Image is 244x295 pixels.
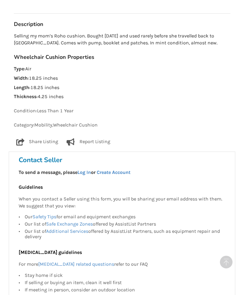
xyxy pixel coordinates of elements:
p: Report Listing [80,138,110,146]
p: : 18.25 inches [14,84,230,91]
div: If selling or buying an item, clean it well first [25,279,222,286]
a: Safety Tips [33,214,56,220]
strong: Thickness [14,94,36,99]
div: If meeting in person, consider an outdoor location [25,286,222,293]
a: Create Account [97,169,130,175]
p: Selling my mom’s Roho cushion. Bought [DATE] and used rarely before she travelled back to [GEOGRA... [14,33,230,46]
div: Our list of offered by AssistList Partners, such as equipment repair and delivery [25,228,222,239]
p: Share Listing [29,138,58,146]
a: Additional Services [46,228,88,234]
a: Safe Exchange Zones [46,221,93,227]
b: [MEDICAL_DATA] guidelines [19,249,82,255]
p: : 18.25 inches [14,75,230,82]
strong: Width [14,75,28,81]
a: [MEDICAL_DATA] related questions [38,261,114,267]
b: Guidelines [19,184,43,190]
h3: Wheelchair Cushion Properties [14,54,230,61]
h3: Description [14,21,230,28]
div: Our list of offered by AssistList Partners [25,220,222,228]
strong: To send a message, please or [19,169,130,175]
p: When you contact a Seller using this form, you will be sharing your email address with them. We s... [19,196,222,210]
div: Stay home if sick [25,273,222,279]
p: For more refer to our FAQ [19,261,222,268]
h3: Contact Seller [19,156,225,164]
a: Log In [77,169,91,175]
p: : Air [14,66,230,72]
p: : 4.25 inches [14,93,230,100]
strong: Length [14,85,29,90]
strong: Type [14,66,24,72]
div: Our for email and equipment exchanges [25,214,222,220]
p: Category: Mobility , Wheelchair Cushion [14,122,230,129]
p: Condition: Less Than 1 Year [14,107,230,114]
